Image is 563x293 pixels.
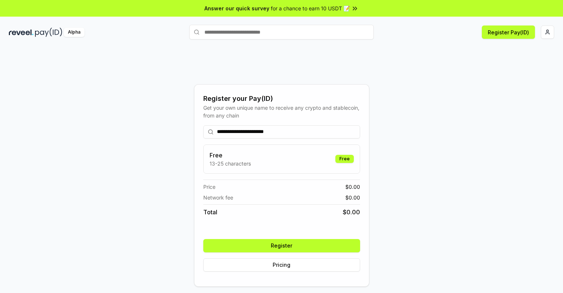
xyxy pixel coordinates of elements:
[271,4,350,12] span: for a chance to earn 10 USDT 📝
[343,208,360,217] span: $ 0.00
[204,4,269,12] span: Answer our quick survey
[64,28,84,37] div: Alpha
[203,208,217,217] span: Total
[482,25,535,39] button: Register Pay(ID)
[345,183,360,191] span: $ 0.00
[335,155,354,163] div: Free
[345,194,360,201] span: $ 0.00
[210,151,251,160] h3: Free
[210,160,251,167] p: 13-25 characters
[203,258,360,272] button: Pricing
[203,183,215,191] span: Price
[9,28,34,37] img: reveel_dark
[203,104,360,119] div: Get your own unique name to receive any crypto and stablecoin, from any chain
[203,93,360,104] div: Register your Pay(ID)
[203,239,360,252] button: Register
[35,28,62,37] img: pay_id
[203,194,233,201] span: Network fee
